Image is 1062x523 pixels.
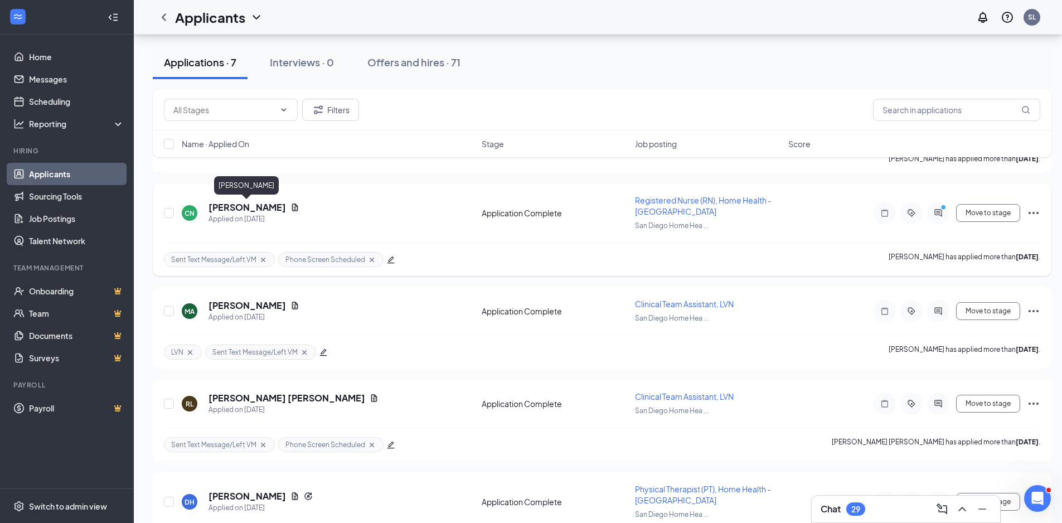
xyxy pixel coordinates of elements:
div: 29 [851,505,860,514]
b: [DATE] [1016,345,1039,353]
svg: Ellipses [1027,304,1040,318]
svg: Analysis [13,118,25,129]
div: Application Complete [482,398,628,409]
span: LVN [171,347,183,357]
div: CN [185,209,195,218]
h5: [PERSON_NAME] [208,201,286,214]
div: Applied on [DATE] [208,502,313,514]
h5: [PERSON_NAME] [PERSON_NAME] [208,392,365,404]
svg: Minimize [976,502,989,516]
svg: Cross [367,255,376,264]
button: ChevronUp [953,500,971,518]
a: Sourcing Tools [29,185,124,207]
svg: Note [878,399,891,408]
div: Application Complete [482,207,628,219]
button: Move to stage [956,302,1020,320]
span: Phone Screen Scheduled [285,440,365,449]
a: Applicants [29,163,124,185]
span: San Diego Home Hea ... [635,510,709,519]
div: DH [185,497,195,507]
div: Applications · 7 [164,55,236,69]
div: Interviews · 0 [270,55,334,69]
span: San Diego Home Hea ... [635,406,709,415]
svg: ComposeMessage [935,502,949,516]
span: edit [387,256,395,264]
a: PayrollCrown [29,397,124,419]
span: San Diego Home Hea ... [635,314,709,322]
a: Talent Network [29,230,124,252]
p: [PERSON_NAME] has applied more than . [889,252,1040,267]
span: Registered Nurse (RN), Home Health - [GEOGRAPHIC_DATA] [635,195,772,216]
svg: Note [878,307,891,316]
div: [PERSON_NAME] [214,176,279,195]
div: Offers and hires · 71 [367,55,460,69]
div: RL [186,399,193,409]
svg: WorkstreamLogo [12,11,23,22]
svg: Document [290,301,299,310]
input: Search in applications [873,99,1040,121]
a: TeamCrown [29,302,124,325]
svg: Cross [259,255,268,264]
div: Applied on [DATE] [208,312,299,323]
b: [DATE] [1016,438,1039,446]
svg: ChevronLeft [157,11,171,24]
svg: ChevronDown [250,11,263,24]
svg: ActiveChat [932,307,945,316]
a: OnboardingCrown [29,280,124,302]
svg: Cross [186,348,195,357]
span: Clinical Team Assistant, LVN [635,391,734,401]
b: [DATE] [1016,253,1039,261]
span: Stage [482,138,504,149]
svg: ActiveTag [905,307,918,316]
svg: Filter [312,103,325,117]
div: Applied on [DATE] [208,404,379,415]
span: Sent Text Message/Left VM [171,440,256,449]
div: Reporting [29,118,125,129]
svg: ChevronDown [279,105,288,114]
svg: Collapse [108,12,119,23]
a: Messages [29,68,124,90]
div: MA [185,307,195,316]
div: SL [1028,12,1036,22]
a: SurveysCrown [29,347,124,369]
svg: Settings [13,501,25,512]
svg: Document [290,203,299,212]
span: Sent Text Message/Left VM [171,255,256,264]
svg: QuestionInfo [1001,11,1014,24]
svg: Document [370,394,379,403]
p: [PERSON_NAME] [PERSON_NAME] has applied more than . [832,437,1040,452]
svg: Notifications [976,11,990,24]
button: Filter Filters [302,99,359,121]
span: San Diego Home Hea ... [635,221,709,230]
svg: ActiveTag [905,209,918,217]
span: edit [387,441,395,449]
span: Name · Applied On [182,138,249,149]
svg: Note [878,209,891,217]
span: Physical Therapist (PT), Home Health - [GEOGRAPHIC_DATA] [635,484,771,505]
a: Home [29,46,124,68]
svg: ChevronUp [956,502,969,516]
div: Application Complete [482,306,628,317]
svg: Cross [300,348,309,357]
iframe: Intercom live chat [1024,485,1051,512]
button: Move to stage [956,395,1020,413]
div: Applied on [DATE] [208,214,299,225]
svg: PrimaryDot [938,204,952,213]
div: Application Complete [482,496,628,507]
div: Payroll [13,380,122,390]
p: [PERSON_NAME] has applied more than . [889,345,1040,360]
svg: ActiveTag [905,399,918,408]
svg: Ellipses [1027,206,1040,220]
svg: Cross [367,440,376,449]
h1: Applicants [175,8,245,27]
a: Scheduling [29,90,124,113]
input: All Stages [173,104,275,116]
a: DocumentsCrown [29,325,124,347]
button: Move to stage [956,493,1020,511]
svg: ActiveChat [932,399,945,408]
h3: Chat [821,503,841,515]
a: Job Postings [29,207,124,230]
svg: Reapply [304,492,313,501]
div: Hiring [13,146,122,156]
